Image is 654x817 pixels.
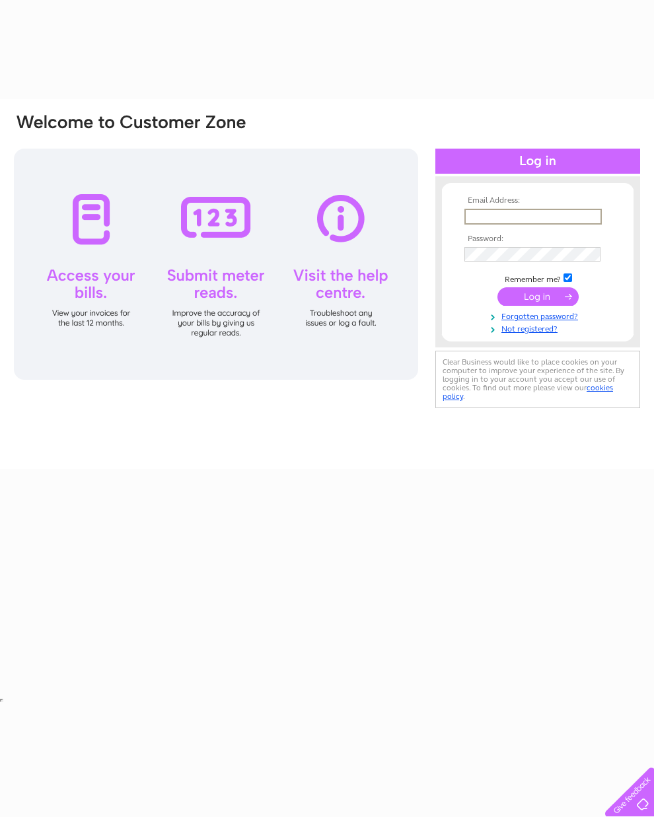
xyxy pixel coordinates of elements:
th: Password: [461,234,614,244]
th: Email Address: [461,196,614,205]
div: Clear Business would like to place cookies on your computer to improve your experience of the sit... [435,351,640,408]
a: Not registered? [464,322,614,334]
a: Forgotten password? [464,309,614,322]
input: Submit [497,287,579,306]
td: Remember me? [461,271,614,285]
a: cookies policy [443,383,613,401]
